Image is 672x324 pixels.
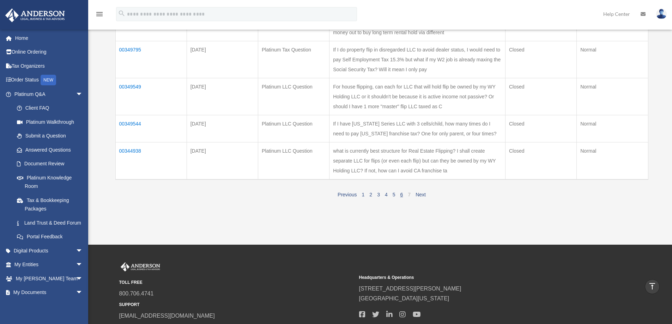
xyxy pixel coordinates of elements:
[95,10,104,18] i: menu
[258,115,329,142] td: Platinum LLC Question
[187,78,258,115] td: [DATE]
[393,192,395,197] a: 5
[187,115,258,142] td: [DATE]
[5,31,93,45] a: Home
[5,258,93,272] a: My Entitiesarrow_drop_down
[359,295,449,301] a: [GEOGRAPHIC_DATA][US_STATE]
[577,115,648,142] td: Normal
[329,78,505,115] td: For house flipping, can each for LLC that will hold flip be owned by my WY Holding LLC or it shou...
[119,313,215,319] a: [EMAIL_ADDRESS][DOMAIN_NAME]
[5,73,93,87] a: Order StatusNEW
[505,142,576,179] td: Closed
[76,244,90,258] span: arrow_drop_down
[3,8,67,22] img: Anderson Advisors Platinum Portal
[656,9,667,19] img: User Pic
[41,75,56,85] div: NEW
[385,192,388,197] a: 4
[329,142,505,179] td: what is currently best structure for Real Estate Flipping? I shall create separate LLC for flips ...
[329,41,505,78] td: If I do property flip in disregarded LLC to avoid dealer status, I would need to pay Self Employm...
[115,142,187,179] td: 00344938
[505,41,576,78] td: Closed
[5,271,93,286] a: My [PERSON_NAME] Teamarrow_drop_down
[416,192,426,197] a: Next
[119,279,354,286] small: TOLL FREE
[400,192,403,197] a: 6
[5,87,90,101] a: Platinum Q&Aarrow_drop_down
[505,78,576,115] td: Closed
[10,193,90,216] a: Tax & Bookkeeping Packages
[258,78,329,115] td: Platinum LLC Question
[76,286,90,300] span: arrow_drop_down
[577,142,648,179] td: Normal
[115,78,187,115] td: 00349549
[119,291,154,297] a: 800.706.4741
[95,12,104,18] a: menu
[10,101,90,115] a: Client FAQ
[119,262,162,271] img: Anderson Advisors Platinum Portal
[645,279,660,294] a: vertical_align_top
[5,244,93,258] a: Digital Productsarrow_drop_down
[76,271,90,286] span: arrow_drop_down
[369,192,372,197] a: 2
[119,301,354,308] small: SUPPORT
[5,45,93,59] a: Online Ordering
[258,142,329,179] td: Platinum LLC Question
[377,192,380,197] a: 3
[408,192,411,197] a: 7
[76,87,90,102] span: arrow_drop_down
[577,41,648,78] td: Normal
[115,41,187,78] td: 00349795
[10,129,90,143] a: Submit a Question
[10,157,90,171] a: Document Review
[187,41,258,78] td: [DATE]
[10,143,86,157] a: Answered Questions
[10,216,90,230] a: Land Trust & Deed Forum
[258,41,329,78] td: Platinum Tax Question
[115,115,187,142] td: 00349544
[10,171,90,193] a: Platinum Knowledge Room
[577,78,648,115] td: Normal
[10,115,90,129] a: Platinum Walkthrough
[5,299,93,313] a: Online Learningarrow_drop_down
[76,299,90,314] span: arrow_drop_down
[338,192,357,197] a: Previous
[5,59,93,73] a: Tax Organizers
[648,282,656,291] i: vertical_align_top
[505,115,576,142] td: Closed
[10,230,90,244] a: Portal Feedback
[118,10,126,17] i: search
[187,142,258,179] td: [DATE]
[359,286,461,292] a: [STREET_ADDRESS][PERSON_NAME]
[359,274,594,281] small: Headquarters & Operations
[76,258,90,272] span: arrow_drop_down
[5,286,93,300] a: My Documentsarrow_drop_down
[329,115,505,142] td: If I have [US_STATE] Series LLC with 3 cells/child, how many times do I need to pay [US_STATE] fr...
[362,192,365,197] a: 1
